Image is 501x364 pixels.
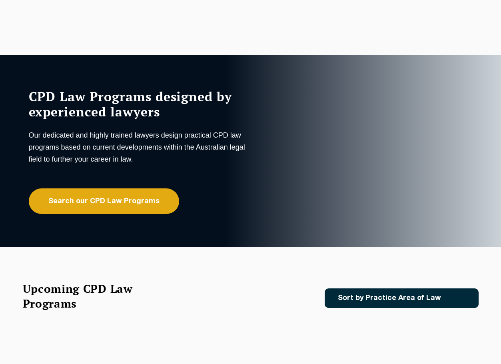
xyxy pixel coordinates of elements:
p: Our dedicated and highly trained lawyers design practical CPD law programs based on current devel... [29,129,249,165]
h1: CPD Law Programs designed by experienced lawyers [29,89,249,119]
h2: Upcoming CPD Law Programs [23,281,153,311]
a: Sort by Practice Area of Law [325,288,479,308]
a: Search our CPD Law Programs [29,188,179,214]
img: Icon [454,295,463,302]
